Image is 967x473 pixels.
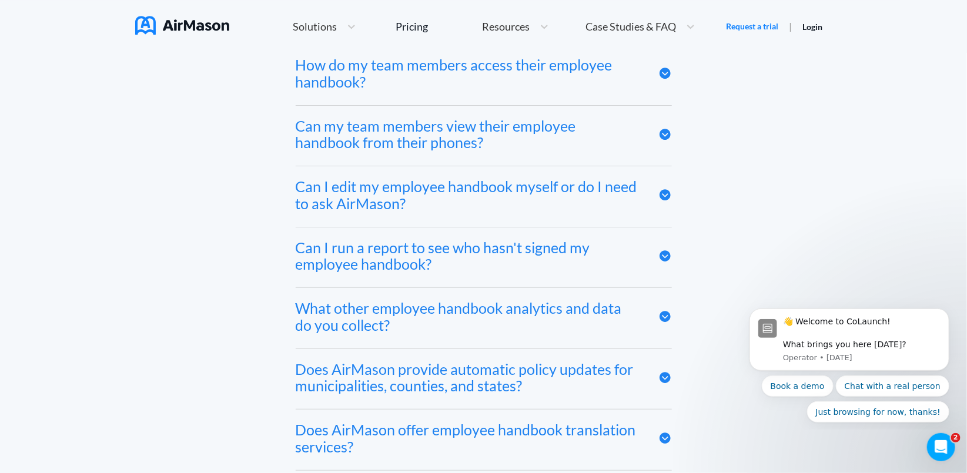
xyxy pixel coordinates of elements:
[951,433,961,442] span: 2
[802,22,822,32] a: Login
[585,21,676,32] span: Case Studies & FAQ
[293,21,337,32] span: Solutions
[296,56,641,90] div: How do my team members access their employee handbook?
[732,298,967,430] iframe: Intercom notifications message
[927,433,955,461] iframe: Intercom live chat
[396,21,429,32] div: Pricing
[789,21,792,32] span: |
[396,16,429,37] a: Pricing
[296,361,641,395] div: Does AirMason provide automatic policy updates for municipalities, counties, and states?
[296,300,641,334] div: What other employee handbook analytics and data do you collect?
[296,421,641,455] div: Does AirMason offer employee handbook translation services?
[482,21,530,32] span: Resources
[135,16,229,35] img: AirMason Logo
[296,118,641,152] div: Can my team members view their employee handbook from their phones?
[296,178,641,212] div: Can I edit my employee handbook myself or do I need to ask AirMason?
[726,21,778,32] a: Request a trial
[296,239,641,273] div: Can I run a report to see who hasn't signed my employee handbook?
